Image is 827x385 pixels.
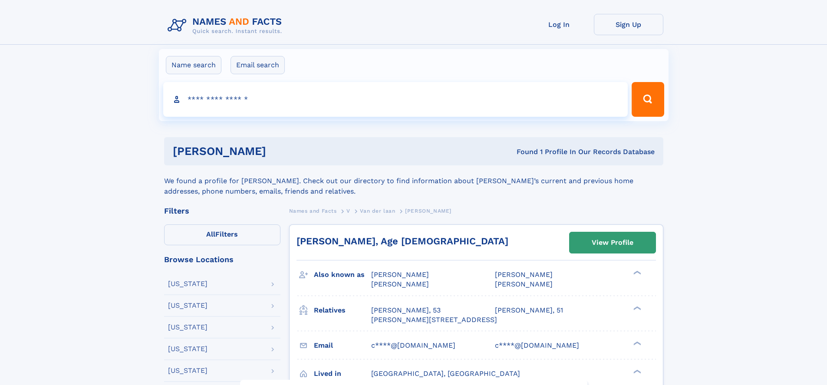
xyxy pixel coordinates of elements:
[391,147,655,157] div: Found 1 Profile In Our Records Database
[360,205,395,216] a: Van der laan
[632,82,664,117] button: Search Button
[631,305,642,311] div: ❯
[346,208,350,214] span: V
[164,165,663,197] div: We found a profile for [PERSON_NAME]. Check out our directory to find information about [PERSON_N...
[371,315,497,325] a: [PERSON_NAME][STREET_ADDRESS]
[168,346,208,352] div: [US_STATE]
[495,270,553,279] span: [PERSON_NAME]
[495,280,553,288] span: [PERSON_NAME]
[314,303,371,318] h3: Relatives
[173,146,392,157] h1: [PERSON_NAME]
[594,14,663,35] a: Sign Up
[524,14,594,35] a: Log In
[206,230,215,238] span: All
[168,302,208,309] div: [US_STATE]
[371,280,429,288] span: [PERSON_NAME]
[631,340,642,346] div: ❯
[168,367,208,374] div: [US_STATE]
[360,208,395,214] span: Van der laan
[314,267,371,282] h3: Also known as
[297,236,508,247] a: [PERSON_NAME], Age [DEMOGRAPHIC_DATA]
[163,82,628,117] input: search input
[371,369,520,378] span: [GEOGRAPHIC_DATA], [GEOGRAPHIC_DATA]
[164,224,280,245] label: Filters
[405,208,451,214] span: [PERSON_NAME]
[631,270,642,276] div: ❯
[314,366,371,381] h3: Lived in
[346,205,350,216] a: V
[495,306,563,315] a: [PERSON_NAME], 51
[168,324,208,331] div: [US_STATE]
[164,14,289,37] img: Logo Names and Facts
[166,56,221,74] label: Name search
[371,270,429,279] span: [PERSON_NAME]
[592,233,633,253] div: View Profile
[289,205,337,216] a: Names and Facts
[231,56,285,74] label: Email search
[631,369,642,374] div: ❯
[168,280,208,287] div: [US_STATE]
[314,338,371,353] h3: Email
[371,306,441,315] a: [PERSON_NAME], 53
[570,232,656,253] a: View Profile
[164,256,280,263] div: Browse Locations
[164,207,280,215] div: Filters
